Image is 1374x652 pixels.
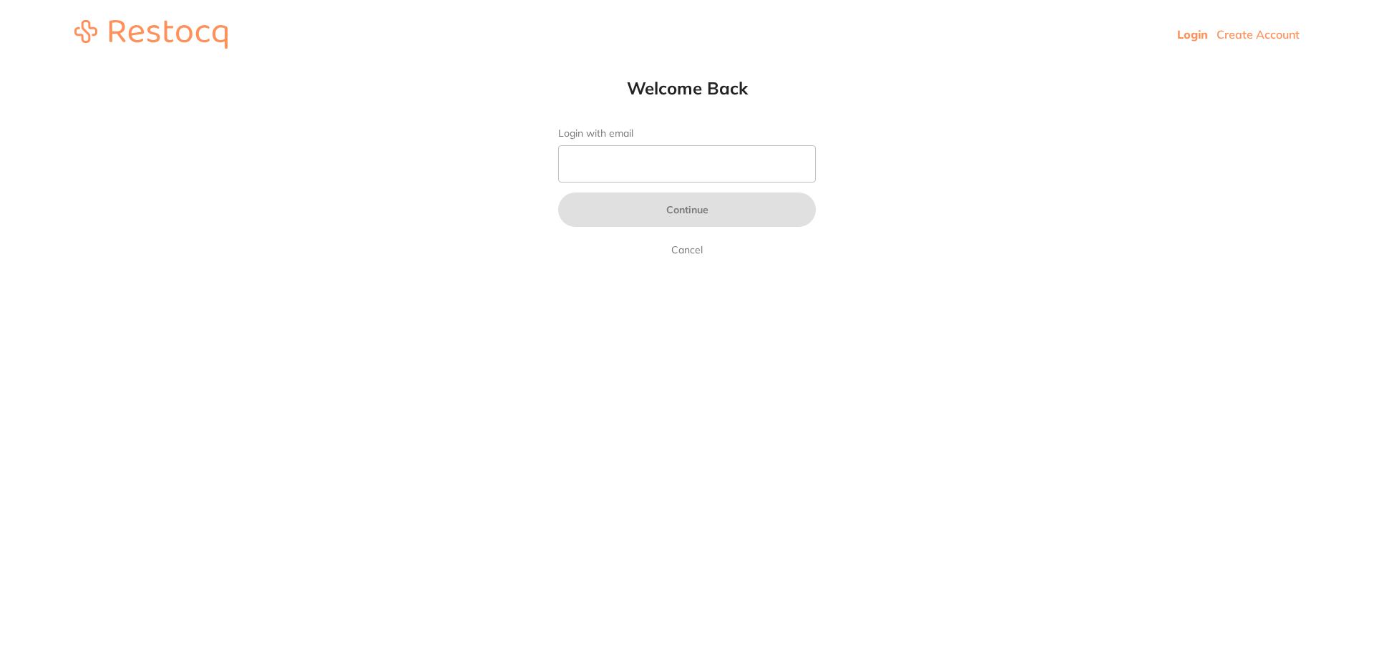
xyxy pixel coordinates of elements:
a: Create Account [1217,27,1300,42]
button: Continue [558,193,816,227]
img: restocq_logo.svg [74,20,228,49]
a: Cancel [668,241,706,258]
label: Login with email [558,127,816,140]
a: Login [1177,27,1208,42]
h1: Welcome Back [530,77,844,99]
